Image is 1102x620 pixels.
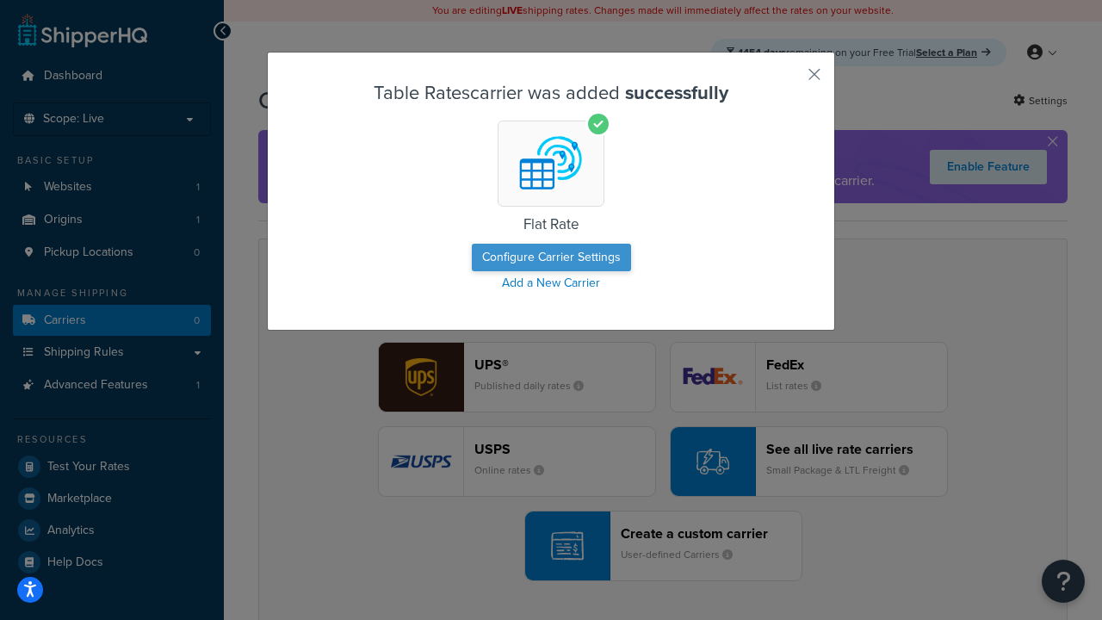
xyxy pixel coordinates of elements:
button: Configure Carrier Settings [472,244,631,271]
h3: Table Rates carrier was added [311,83,791,103]
h5: Flat Rate [321,217,781,233]
a: Add a New Carrier [311,271,791,295]
strong: successfully [625,78,728,107]
img: Table Rates [511,124,591,203]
